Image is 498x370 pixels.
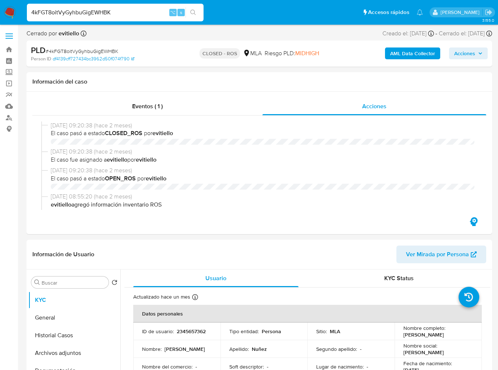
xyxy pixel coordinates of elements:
div: Cerrado el: [DATE] [439,29,492,38]
button: search-icon [186,7,201,18]
a: Salir [485,8,492,16]
button: KYC [28,291,120,309]
span: Accesos rápidos [368,8,409,16]
span: El caso fue asignado a por [51,156,474,164]
p: Nuñez [252,346,267,352]
button: Historial Casos [28,327,120,344]
p: Soft descriptor : [229,363,264,370]
span: - [435,29,437,38]
th: Datos personales [133,305,482,323]
p: ID de usuario : [142,328,174,335]
p: - [367,363,368,370]
b: Person ID [31,56,51,62]
div: Creado el: [DATE] [382,29,434,38]
p: Apellido : [229,346,249,352]
button: AML Data Collector [385,47,440,59]
b: CLOSED_ROS [105,129,142,137]
span: Usuario [205,274,226,282]
span: El caso pasó a estado por [51,175,474,183]
p: Fecha de nacimiento : [403,360,452,367]
p: Nombre completo : [403,325,445,331]
p: agregó información inventario ROS [51,201,474,209]
p: - [195,363,197,370]
p: [PERSON_NAME] [403,331,444,338]
b: PLD [31,44,46,56]
h1: Información del caso [32,78,486,85]
p: Nombre : [142,346,162,352]
p: jessica.fukman@mercadolibre.com [441,9,482,16]
p: Lugar de nacimiento : [316,363,364,370]
b: AML Data Collector [390,47,435,59]
span: MIDHIGH [295,49,319,57]
span: Cerrado por [27,29,79,38]
b: evitiello [57,29,79,38]
b: OPEN_ROS [105,174,136,183]
p: Tipo entidad : [229,328,259,335]
input: Buscar [42,279,106,286]
b: evitiello [107,155,127,164]
span: s [180,9,182,16]
button: General [28,309,120,327]
p: - [360,346,361,352]
b: evitiello [136,155,156,164]
p: Sitio : [316,328,327,335]
span: Ver Mirada por Persona [406,246,469,263]
span: [DATE] 08:55:20 (hace 2 meses) [51,193,474,201]
p: Segundo apellido : [316,346,357,352]
p: CLOSED - ROS [199,48,240,59]
p: [PERSON_NAME] [403,349,444,356]
span: Acciones [454,47,475,59]
span: [DATE] 09:20:38 (hace 2 meses) [51,148,474,156]
a: df4139cff727434bc3962d50f074f790 [53,56,134,62]
input: Buscar usuario o caso... [27,8,204,17]
p: Nombre del comercio : [142,363,193,370]
span: Acciones [362,102,386,110]
p: Persona [262,328,281,335]
p: MLA [330,328,340,335]
span: [DATE] 09:20:38 (hace 2 meses) [51,121,474,130]
p: 2345657362 [177,328,206,335]
span: Eventos ( 1 ) [132,102,163,110]
button: Acciones [449,47,488,59]
p: [PERSON_NAME] [165,346,205,352]
button: Volver al orden por defecto [112,279,117,288]
p: Actualizado hace un mes [133,293,190,300]
a: Notificaciones [417,9,423,15]
span: [DATE] 09:20:38 (hace 2 meses) [51,166,474,175]
div: MLA [243,49,262,57]
span: El caso pasó a estado por [51,129,474,137]
p: Nombre social : [403,342,437,349]
h1: Información de Usuario [32,251,94,258]
b: evitiello [152,129,173,137]
b: evitiello [146,174,166,183]
button: Archivos adjuntos [28,344,120,362]
span: KYC Status [384,274,414,282]
span: ⌥ [170,9,176,16]
button: Buscar [34,279,40,285]
span: Riesgo PLD: [265,49,319,57]
b: evitiello [51,200,71,209]
button: Ver Mirada por Persona [396,246,486,263]
p: - [267,363,268,370]
span: # 4kFGT8oitVyGyhbuGigEWHBK [46,47,118,55]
